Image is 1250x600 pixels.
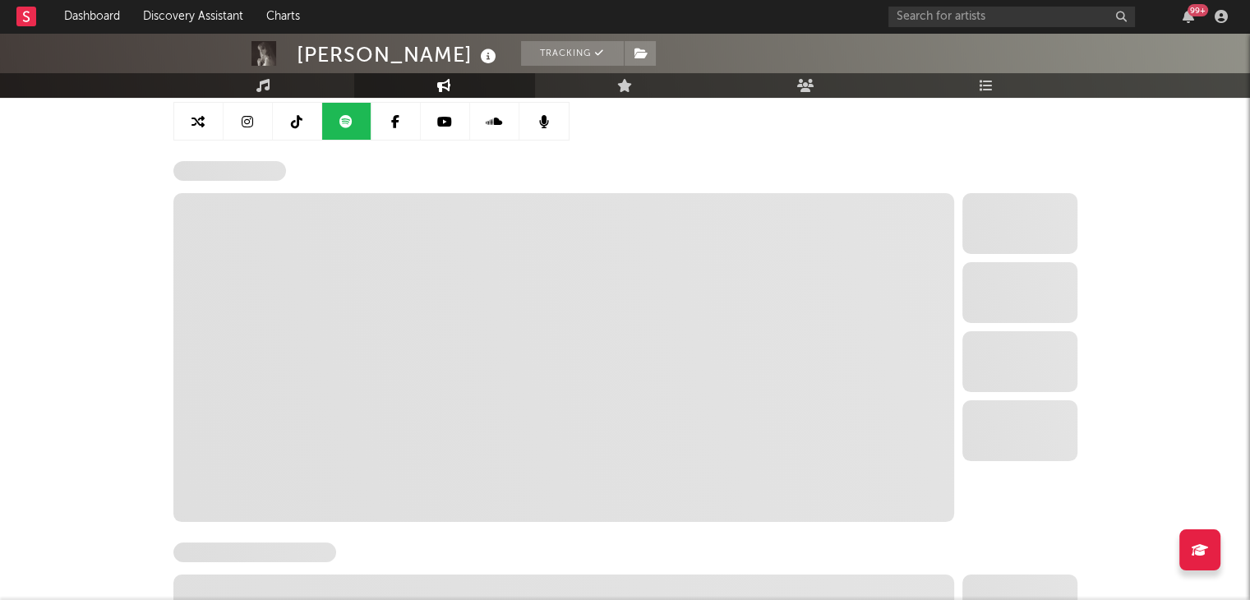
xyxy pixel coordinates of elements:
[173,542,336,562] span: Spotify Monthly Listeners
[1183,10,1194,23] button: 99+
[521,41,624,66] button: Tracking
[173,161,286,181] span: Spotify Followers
[1188,4,1208,16] div: 99 +
[888,7,1135,27] input: Search for artists
[297,41,500,68] div: [PERSON_NAME]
